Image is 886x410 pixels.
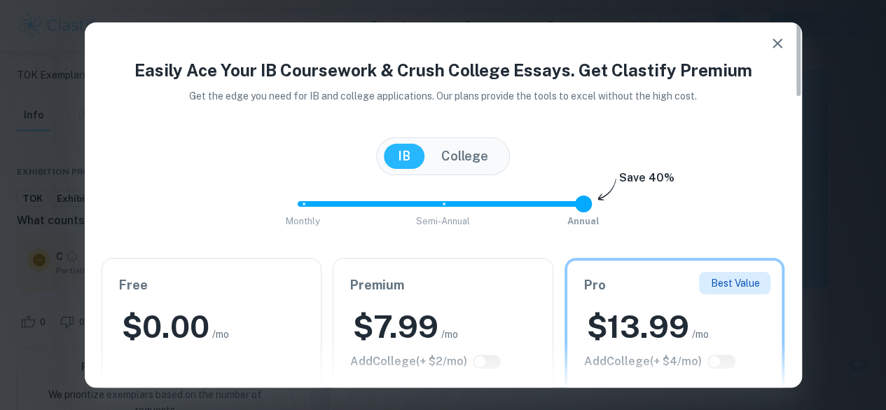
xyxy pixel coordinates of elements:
span: /mo [212,327,229,342]
span: Annual [567,216,600,226]
span: Semi-Annual [416,216,470,226]
h6: Pro [584,275,766,295]
span: /mo [441,327,458,342]
h2: $ 0.00 [122,306,209,348]
span: Monthly [286,216,320,226]
button: IB [384,144,424,169]
h2: $ 7.99 [353,306,438,348]
button: College [427,144,502,169]
h6: Free [119,275,305,295]
img: subscription-arrow.svg [597,178,616,202]
h6: Premium [350,275,536,295]
span: /mo [692,327,709,342]
h2: $ 13.99 [587,306,689,348]
h6: Save 40% [619,170,674,193]
p: Get the edge you need for IB and college applications. Our plans provide the tools to excel witho... [169,88,717,104]
h4: Easily Ace Your IB Coursework & Crush College Essays. Get Clastify Premium [102,57,785,83]
p: Best Value [710,275,759,291]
